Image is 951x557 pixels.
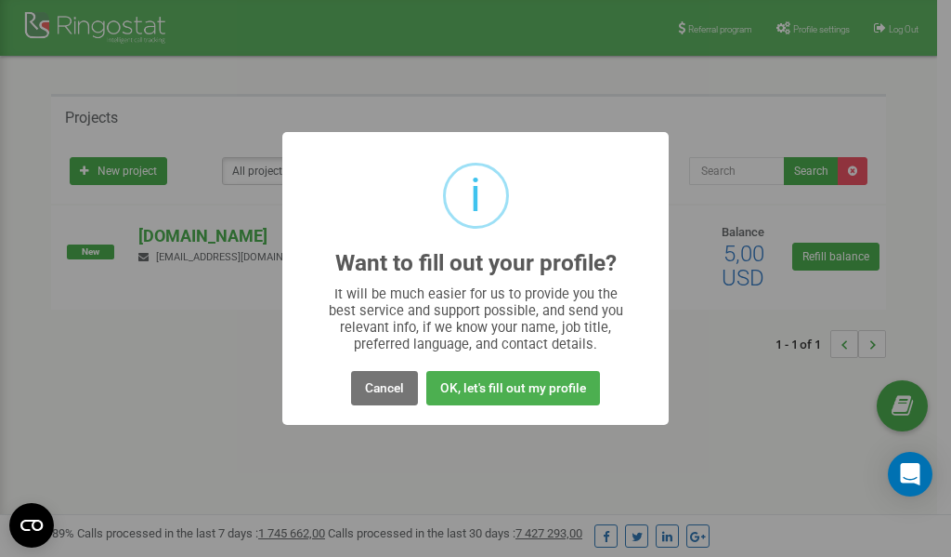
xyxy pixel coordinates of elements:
button: Cancel [351,371,418,405]
button: Open CMP widget [9,503,54,548]
div: Open Intercom Messenger [888,452,932,497]
button: OK, let's fill out my profile [426,371,600,405]
div: It will be much easier for us to provide you the best service and support possible, and send you ... [319,285,632,352]
div: i [470,166,481,226]
h2: Want to fill out your profile? [335,251,617,276]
